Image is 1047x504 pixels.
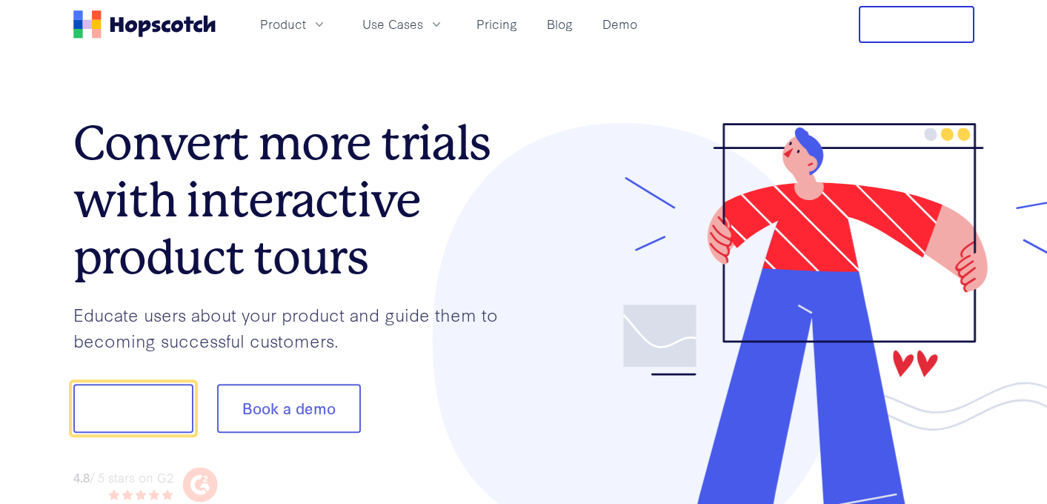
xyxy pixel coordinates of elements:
[251,12,336,36] button: Product
[541,12,579,36] a: Blog
[73,302,524,353] p: Educate users about your product and guide them to becoming successful customers.
[260,15,306,33] span: Product
[73,10,216,39] a: Home
[73,468,90,485] strong: 4.8
[73,468,173,486] div: / 5 stars on G2
[217,385,361,434] button: Book a demo
[353,12,453,36] button: Use Cases
[73,385,193,434] button: Show me!
[596,12,643,36] a: Demo
[73,115,524,285] h1: Convert more trials with interactive product tours
[362,15,423,33] span: Use Cases
[859,6,974,43] button: Free Trial
[471,12,523,36] a: Pricing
